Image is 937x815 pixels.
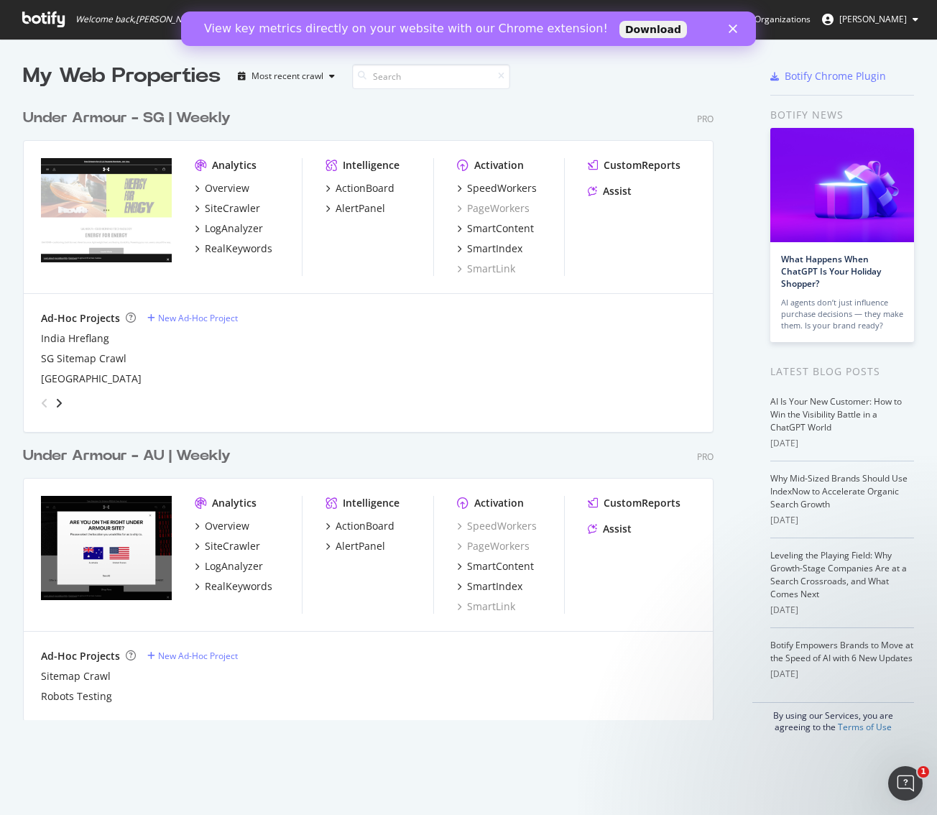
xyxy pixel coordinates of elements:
[195,221,263,236] a: LogAnalyzer
[41,311,120,326] div: Ad-Hoc Projects
[195,559,263,574] a: LogAnalyzer
[343,496,400,510] div: Intelligence
[158,650,238,662] div: New Ad-Hoc Project
[336,201,385,216] div: AlertPanel
[336,181,394,195] div: ActionBoard
[457,599,515,614] a: SmartLink
[41,351,126,366] a: SG Sitemap Crawl
[23,446,236,466] a: Under Armour - AU | Weekly
[604,158,680,172] div: CustomReports
[781,297,903,331] div: AI agents don’t just influence purchase decisions — they make them. Is your brand ready?
[697,113,714,125] div: Pro
[839,13,907,25] span: Amanda Suefong
[195,519,249,533] a: Overview
[548,13,562,22] div: Close
[770,549,907,600] a: Leveling the Playing Field: Why Growth-Stage Companies Are at a Search Crossroads, and What Comes...
[588,184,632,198] a: Assist
[23,446,231,466] div: Under Armour - AU | Weekly
[326,201,385,216] a: AlertPanel
[41,496,172,601] img: underarmour.com.au
[781,253,881,290] a: What Happens When ChatGPT Is Your Holiday Shopper?
[158,312,238,324] div: New Ad-Hoc Project
[23,108,231,129] div: Under Armour - SG | Weekly
[41,331,109,346] div: India Hreflang
[457,221,534,236] a: SmartContent
[457,181,537,195] a: SpeedWorkers
[457,262,515,276] a: SmartLink
[41,372,142,386] a: [GEOGRAPHIC_DATA]
[195,181,249,195] a: Overview
[326,519,394,533] a: ActionBoard
[147,312,238,324] a: New Ad-Hoc Project
[737,12,811,27] div: Organizations
[474,158,524,172] div: Activation
[467,221,534,236] div: SmartContent
[195,201,260,216] a: SiteCrawler
[326,181,394,195] a: ActionBoard
[770,668,914,681] div: [DATE]
[205,519,249,533] div: Overview
[336,519,394,533] div: ActionBoard
[205,579,272,594] div: RealKeywords
[326,539,385,553] a: AlertPanel
[603,184,632,198] div: Assist
[41,649,120,663] div: Ad-Hoc Projects
[205,539,260,553] div: SiteCrawler
[23,91,725,720] div: grid
[467,559,534,574] div: SmartContent
[770,364,914,379] div: Latest Blog Posts
[181,11,756,46] iframe: Intercom live chat banner
[147,650,238,662] a: New Ad-Hoc Project
[212,158,257,172] div: Analytics
[588,496,680,510] a: CustomReports
[343,158,400,172] div: Intelligence
[467,241,522,256] div: SmartIndex
[697,451,714,463] div: Pro
[457,519,537,533] a: SpeedWorkers
[41,689,112,704] a: Robots Testing
[195,241,272,256] a: RealKeywords
[770,514,914,527] div: [DATE]
[604,496,680,510] div: CustomReports
[352,64,510,89] input: Search
[457,201,530,216] a: PageWorkers
[603,522,632,536] div: Assist
[23,108,236,129] a: Under Armour - SG | Weekly
[205,221,263,236] div: LogAnalyzer
[588,522,632,536] a: Assist
[232,65,341,88] button: Most recent crawl
[888,766,923,801] iframe: Intercom live chat
[770,472,908,510] a: Why Mid-Sized Brands Should Use IndexNow to Accelerate Organic Search Growth
[23,62,221,91] div: My Web Properties
[336,539,385,553] div: AlertPanel
[457,241,522,256] a: SmartIndex
[588,158,680,172] a: CustomReports
[770,437,914,450] div: [DATE]
[457,539,530,553] a: PageWorkers
[35,392,54,415] div: angle-left
[41,669,111,683] a: Sitemap Crawl
[770,604,914,617] div: [DATE]
[205,181,249,195] div: Overview
[457,559,534,574] a: SmartContent
[75,14,206,25] span: Welcome back, [PERSON_NAME] !
[41,158,172,263] img: underarmour.com.sg
[770,639,913,664] a: Botify Empowers Brands to Move at the Speed of AI with 6 New Updates
[770,395,902,433] a: AI Is Your New Customer: How to Win the Visibility Battle in a ChatGPT World
[195,539,260,553] a: SiteCrawler
[770,107,914,123] div: Botify news
[195,579,272,594] a: RealKeywords
[785,69,886,83] div: Botify Chrome Plugin
[457,579,522,594] a: SmartIndex
[474,496,524,510] div: Activation
[770,128,914,242] img: What Happens When ChatGPT Is Your Holiday Shopper?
